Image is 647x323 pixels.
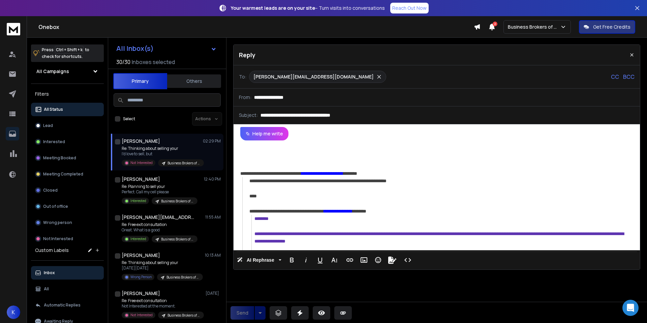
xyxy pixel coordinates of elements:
[43,155,76,161] p: Meeting Booked
[122,189,197,195] p: Perfect. Call my cell please
[31,298,104,312] button: Automatic Replies
[206,291,221,296] p: [DATE]
[239,73,246,80] p: To:
[328,253,341,267] button: More Text
[31,184,104,197] button: Closed
[611,73,619,81] p: CC
[31,200,104,213] button: Out of office
[130,274,152,280] p: Wrong Person
[116,58,130,66] span: 30 / 30
[343,253,356,267] button: Insert Link (Ctrl+K)
[122,184,197,189] p: Re: Planning to sell your
[122,303,203,309] p: Not Interested at the moment.
[231,5,315,11] strong: Your warmest leads are on your site
[493,22,497,26] span: 2
[31,216,104,229] button: Wrong person
[111,42,222,55] button: All Inbox(s)
[167,74,221,89] button: Others
[116,45,154,52] h1: All Inbox(s)
[44,302,81,308] p: Automatic Replies
[43,204,68,209] p: Out of office
[623,73,635,81] p: BCC
[35,247,69,254] h3: Custom Labels
[240,127,288,140] button: Help me write
[122,214,196,221] h1: [PERSON_NAME][EMAIL_ADDRESS][DOMAIN_NAME]
[123,116,135,122] label: Select
[390,3,429,13] a: Reach Out Now
[130,198,146,203] p: Interested
[130,160,153,165] p: Not Interested
[44,286,49,292] p: All
[122,298,203,303] p: Re: Free exit consultation
[239,50,255,60] p: Reply
[43,236,73,241] p: Not Interested
[285,253,298,267] button: Bold (Ctrl+B)
[253,73,374,80] p: [PERSON_NAME][EMAIL_ADDRESS][DOMAIN_NAME]
[43,171,83,177] p: Meeting Completed
[113,73,167,89] button: Primary
[372,253,384,267] button: Emoticons
[401,253,414,267] button: Code View
[622,300,639,316] div: Open Intercom Messenger
[231,5,385,11] p: – Turn visits into conversations
[31,119,104,132] button: Lead
[31,232,104,246] button: Not Interested
[167,313,200,318] p: Business Brokers of [US_STATE] | Local Business | [GEOGRAPHIC_DATA]
[31,266,104,280] button: Inbox
[44,107,63,112] p: All Status
[239,94,251,101] p: From:
[31,103,104,116] button: All Status
[122,146,203,151] p: Re: Thinking about selling your
[31,167,104,181] button: Meeting Completed
[386,253,399,267] button: Signature
[43,220,72,225] p: Wrong person
[204,176,221,182] p: 12:40 PM
[205,215,221,220] p: 11:55 AM
[122,227,197,233] p: Great. What is a good
[358,253,370,267] button: Insert Image (Ctrl+P)
[593,24,630,30] p: Get Free Credits
[122,138,160,144] h1: [PERSON_NAME]
[7,305,20,319] button: K
[38,23,474,31] h1: Onebox
[43,188,58,193] p: Closed
[161,237,193,242] p: Business Brokers of [US_STATE] | Local Business | [GEOGRAPHIC_DATA]
[203,138,221,144] p: 02:29 PM
[122,176,160,183] h1: [PERSON_NAME]
[122,265,203,271] p: [DATE][DATE]
[392,5,427,11] p: Reach Out Now
[579,20,635,34] button: Get Free Credits
[166,275,199,280] p: Business Brokers of [US_STATE] | Local Business | [GEOGRAPHIC_DATA]
[130,236,146,241] p: Interested
[122,252,160,259] h1: [PERSON_NAME]
[122,151,203,157] p: I'd love to sell, but
[31,151,104,165] button: Meeting Booked
[167,161,200,166] p: Business Brokers of [US_STATE] | Local Business | [GEOGRAPHIC_DATA]
[245,257,276,263] span: AI Rephrase
[31,282,104,296] button: All
[161,199,193,204] p: Business Brokers of [US_STATE] | Local Business | [GEOGRAPHIC_DATA]
[55,46,84,54] span: Ctrl + Shift + k
[122,290,160,297] h1: [PERSON_NAME]
[508,24,560,30] p: Business Brokers of AZ
[122,260,203,265] p: Re: Thinking about selling your
[314,253,327,267] button: Underline (Ctrl+U)
[31,135,104,149] button: Interested
[43,123,53,128] p: Lead
[132,58,175,66] h3: Inboxes selected
[130,313,153,318] p: Not Interested
[205,253,221,258] p: 10:13 AM
[7,23,20,35] img: logo
[300,253,312,267] button: Italic (Ctrl+I)
[122,222,197,227] p: Re: Free exit consultation
[31,89,104,99] h3: Filters
[239,112,258,119] p: Subject:
[43,139,65,144] p: Interested
[236,253,283,267] button: AI Rephrase
[44,270,55,276] p: Inbox
[31,65,104,78] button: All Campaigns
[36,68,69,75] h1: All Campaigns
[42,46,89,60] p: Press to check for shortcuts.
